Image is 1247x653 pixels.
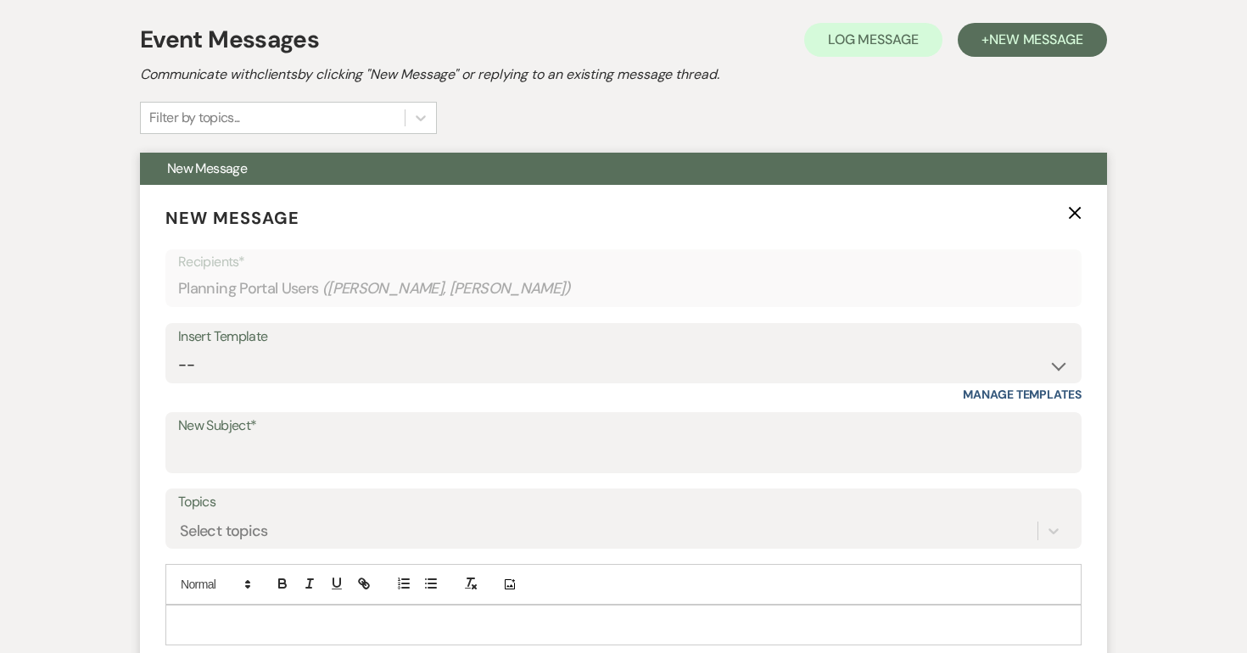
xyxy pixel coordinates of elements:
a: Manage Templates [963,387,1082,402]
span: Log Message [828,31,919,48]
p: Recipients* [178,251,1069,273]
h1: Event Messages [140,22,319,58]
div: Planning Portal Users [178,272,1069,305]
span: New Message [989,31,1083,48]
span: New Message [167,159,247,177]
label: Topics [178,490,1069,515]
div: Select topics [180,520,268,543]
span: ( [PERSON_NAME], [PERSON_NAME] ) [322,277,572,300]
button: +New Message [958,23,1107,57]
span: New Message [165,207,299,229]
button: Log Message [804,23,942,57]
div: Filter by topics... [149,108,240,128]
div: Insert Template [178,325,1069,349]
label: New Subject* [178,414,1069,438]
h2: Communicate with clients by clicking "New Message" or replying to an existing message thread. [140,64,1107,85]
